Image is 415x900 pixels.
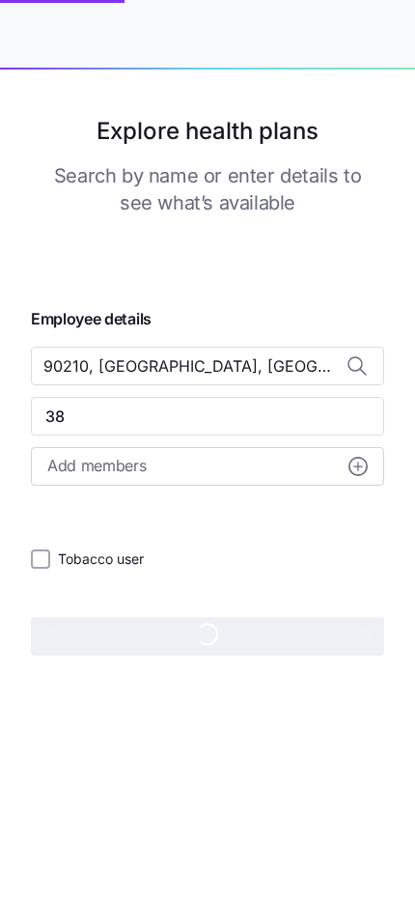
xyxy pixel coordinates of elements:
h1: Explore health plans [21,108,395,155]
svg: add icon [348,457,368,476]
h3: Search by name or enter details to see what’s available [53,162,362,216]
button: Add membersadd icon [31,447,384,486]
label: Tobacco user [50,548,144,571]
span: Employee details [31,301,384,331]
input: Age [31,397,384,436]
span: Add members [47,454,146,478]
input: Zip code [31,347,384,385]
